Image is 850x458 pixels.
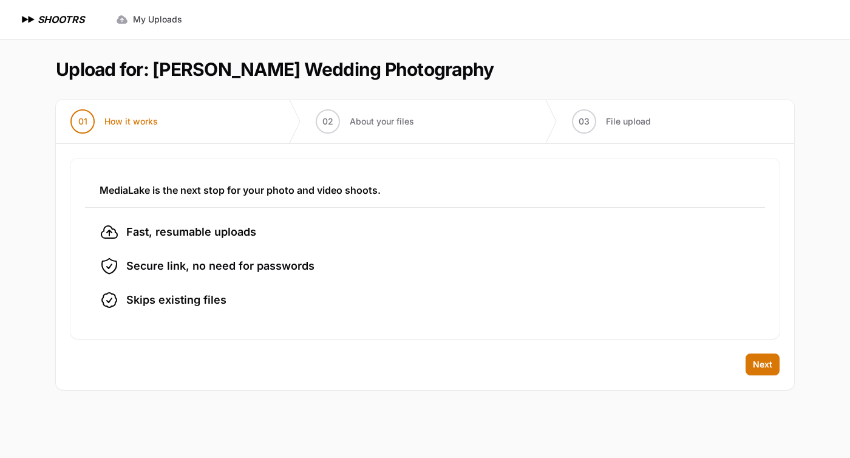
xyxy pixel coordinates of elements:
[100,183,750,197] h3: MediaLake is the next stop for your photo and video shoots.
[350,115,414,128] span: About your files
[109,9,189,30] a: My Uploads
[579,115,590,128] span: 03
[133,13,182,26] span: My Uploads
[19,12,38,27] img: SHOOTRS
[606,115,651,128] span: File upload
[56,58,494,80] h1: Upload for: [PERSON_NAME] Wedding Photography
[301,100,429,143] button: 02 About your files
[126,292,226,309] span: Skips existing files
[322,115,333,128] span: 02
[126,258,314,275] span: Secure link, no need for passwords
[19,12,84,27] a: SHOOTRS SHOOTRS
[56,100,172,143] button: 01 How it works
[557,100,665,143] button: 03 File upload
[753,358,772,371] span: Next
[746,354,780,375] button: Next
[104,115,158,128] span: How it works
[126,224,256,241] span: Fast, resumable uploads
[78,115,87,128] span: 01
[38,12,84,27] h1: SHOOTRS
